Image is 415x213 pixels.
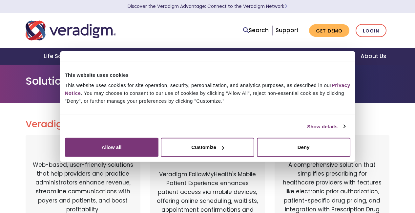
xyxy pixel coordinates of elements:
[161,138,254,157] button: Customize
[26,119,390,130] h2: Veradigm Solutions
[32,143,134,153] h3: Payerpath
[26,75,390,87] h1: Solution Login
[128,3,287,10] a: Discover the Veradigm Advantage: Connect to the Veradigm NetworkLearn More
[356,24,386,37] a: Login
[284,3,287,10] span: Learn More
[169,48,245,65] a: Healthcare Providers
[65,82,350,96] a: Privacy Notice
[243,26,269,35] a: Search
[307,122,345,130] a: Show details
[65,71,350,79] div: This website uses cookies
[246,48,313,65] a: Health IT Vendors
[257,138,350,157] button: Deny
[313,48,353,65] a: Insights
[65,81,350,105] div: This website uses cookies for site operation, security, personalization, and analytics purposes, ...
[309,24,349,37] a: Get Demo
[276,26,299,34] a: Support
[36,48,90,65] a: Life Sciences
[353,48,394,65] a: About Us
[65,138,158,157] button: Allow all
[90,48,169,65] a: Health Plans + Payers
[26,20,116,41] img: Veradigm logo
